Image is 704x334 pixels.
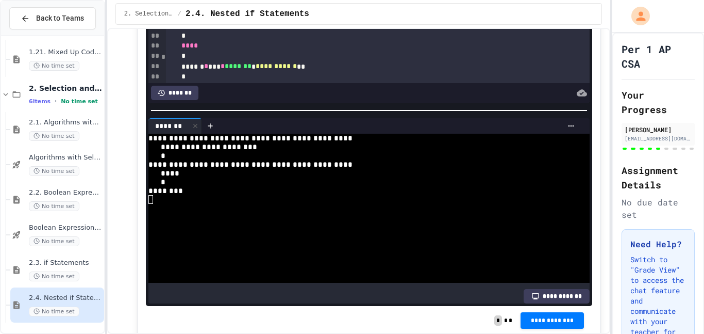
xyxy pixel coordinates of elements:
span: No time set [29,272,79,281]
div: No due date set [622,196,695,221]
span: No time set [29,201,79,211]
span: 2. Selection and Iteration [29,84,102,93]
span: No time set [61,98,98,105]
span: 6 items [29,98,51,105]
div: [EMAIL_ADDRESS][DOMAIN_NAME] [625,135,692,142]
span: / [178,10,181,18]
span: 2.4. Nested if Statements [186,8,309,20]
span: No time set [29,61,79,71]
div: [PERSON_NAME] [625,125,692,134]
button: Back to Teams [9,7,96,29]
span: 1.21. Mixed Up Code Practice 1b (1.7-1.15) [29,48,102,57]
h2: Your Progress [622,88,695,117]
h3: Need Help? [630,238,686,250]
span: 2.3. if Statements [29,259,102,267]
span: 2.2. Boolean Expressions [29,188,102,197]
span: Algorithms with Selection and Repetition - Topic 2.1 [29,153,102,162]
h2: Assignment Details [622,163,695,192]
span: No time set [29,166,79,176]
span: 2. Selection and Iteration [124,10,174,18]
span: No time set [29,236,79,246]
div: My Account [621,4,652,28]
h1: Per 1 AP CSA [622,42,695,71]
span: No time set [29,307,79,316]
span: • [55,97,57,105]
span: No time set [29,131,79,141]
span: Back to Teams [36,13,84,24]
span: Boolean Expressions - Quiz [29,224,102,232]
span: 2.1. Algorithms with Selection and Repetition [29,118,102,127]
span: 2.4. Nested if Statements [29,294,102,303]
